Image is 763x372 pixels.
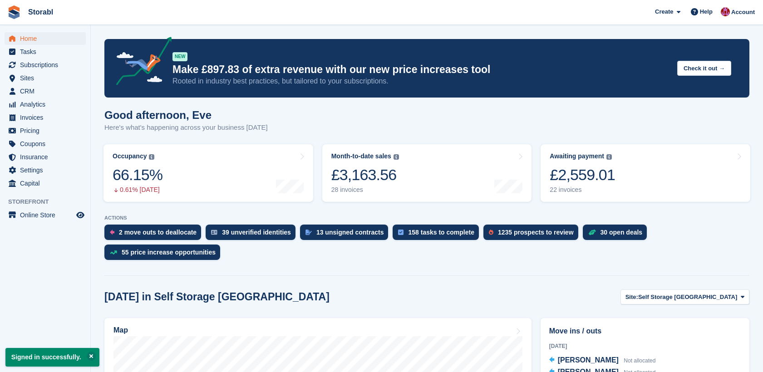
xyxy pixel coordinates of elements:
[104,109,268,121] h1: Good afternoon, Eve
[113,186,162,194] div: 0.61% [DATE]
[103,144,313,202] a: Occupancy 66.15% 0.61% [DATE]
[20,137,74,150] span: Coupons
[498,229,574,236] div: 1235 prospects to review
[5,164,86,176] a: menu
[721,7,730,16] img: Eve Williams
[331,186,399,194] div: 28 invoices
[394,154,399,160] img: icon-info-grey-7440780725fd019a000dd9b08b2336e03edf1995a4989e88bcd33f0948082b44.svg
[731,8,755,17] span: Account
[331,166,399,184] div: £3,163.56
[5,124,86,137] a: menu
[5,59,86,71] a: menu
[104,122,268,133] p: Here's what's happening across your business [DATE]
[20,151,74,163] span: Insurance
[316,229,384,236] div: 13 unsigned contracts
[541,144,750,202] a: Awaiting payment £2,559.01 22 invoices
[5,151,86,163] a: menu
[5,137,86,150] a: menu
[305,230,312,235] img: contract_signature_icon-13c848040528278c33f63329250d36e43548de30e8caae1d1a13099fd9432cc5.svg
[20,59,74,71] span: Subscriptions
[20,72,74,84] span: Sites
[5,348,99,367] p: Signed in successfully.
[331,152,391,160] div: Month-to-date sales
[20,177,74,190] span: Capital
[20,32,74,45] span: Home
[149,154,154,160] img: icon-info-grey-7440780725fd019a000dd9b08b2336e03edf1995a4989e88bcd33f0948082b44.svg
[620,289,749,304] button: Site: Self Storage [GEOGRAPHIC_DATA]
[483,225,583,245] a: 1235 prospects to review
[122,249,216,256] div: 55 price increase opportunities
[20,45,74,58] span: Tasks
[5,177,86,190] a: menu
[104,215,749,221] p: ACTIONS
[393,225,483,245] a: 158 tasks to complete
[7,5,21,19] img: stora-icon-8386f47178a22dfd0bd8f6a31ec36ba5ce8667c1dd55bd0f319d3a0aa187defe.svg
[398,230,404,235] img: task-75834270c22a3079a89374b754ae025e5fb1db73e45f91037f5363f120a921f8.svg
[5,32,86,45] a: menu
[113,326,128,334] h2: Map
[624,357,655,364] span: Not allocated
[558,356,619,364] span: [PERSON_NAME]
[677,61,731,76] button: Check it out →
[601,229,643,236] div: 30 open deals
[211,230,217,235] img: verify_identity-adf6edd0f0f0b5bbfe63781bf79b02c33cf7c696d77639b501bdc392416b5a36.svg
[20,209,74,221] span: Online Store
[20,111,74,124] span: Invoices
[549,342,741,350] div: [DATE]
[549,326,741,337] h2: Move ins / outs
[172,63,670,76] p: Make £897.83 of extra revenue with our new price increases tool
[638,293,737,302] span: Self Storage [GEOGRAPHIC_DATA]
[655,7,673,16] span: Create
[5,209,86,221] a: menu
[119,229,197,236] div: 2 move outs to deallocate
[5,45,86,58] a: menu
[110,230,114,235] img: move_outs_to_deallocate_icon-f764333ba52eb49d3ac5e1228854f67142a1ed5810a6f6cc68b1a99e826820c5.svg
[104,225,206,245] a: 2 move outs to deallocate
[222,229,291,236] div: 39 unverified identities
[75,210,86,220] a: Preview store
[104,245,225,264] a: 55 price increase opportunities
[20,164,74,176] span: Settings
[300,225,393,245] a: 13 unsigned contracts
[5,85,86,98] a: menu
[113,152,147,160] div: Occupancy
[489,230,493,235] img: prospect-51fa495bee0391a8d652442698ab0144808aea92771e9ea1ae160a38d050c398.svg
[549,355,656,367] a: [PERSON_NAME] Not allocated
[20,85,74,98] span: CRM
[550,186,615,194] div: 22 invoices
[113,166,162,184] div: 66.15%
[550,166,615,184] div: £2,559.01
[550,152,604,160] div: Awaiting payment
[322,144,532,202] a: Month-to-date sales £3,163.56 28 invoices
[172,76,670,86] p: Rooted in industry best practices, but tailored to your subscriptions.
[625,293,638,302] span: Site:
[5,98,86,111] a: menu
[20,124,74,137] span: Pricing
[172,52,187,61] div: NEW
[108,37,172,88] img: price-adjustments-announcement-icon-8257ccfd72463d97f412b2fc003d46551f7dbcb40ab6d574587a9cd5c0d94...
[700,7,713,16] span: Help
[20,98,74,111] span: Analytics
[104,291,330,303] h2: [DATE] in Self Storage [GEOGRAPHIC_DATA]
[588,229,596,235] img: deal-1b604bf984904fb50ccaf53a9ad4b4a5d6e5aea283cecdc64d6e3604feb123c2.svg
[110,250,117,255] img: price_increase_opportunities-93ffe204e8149a01c8c9dc8f82e8f89637d9d84a8eef4429ea346261dce0b2c0.svg
[606,154,612,160] img: icon-info-grey-7440780725fd019a000dd9b08b2336e03edf1995a4989e88bcd33f0948082b44.svg
[8,197,90,206] span: Storefront
[25,5,57,20] a: Storabl
[5,111,86,124] a: menu
[408,229,474,236] div: 158 tasks to complete
[583,225,652,245] a: 30 open deals
[206,225,300,245] a: 39 unverified identities
[5,72,86,84] a: menu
